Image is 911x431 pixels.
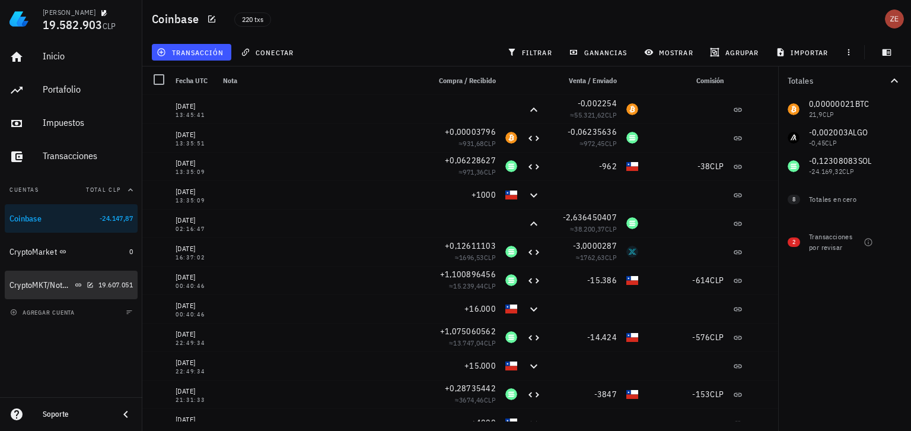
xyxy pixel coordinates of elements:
div: 13:35:09 [176,198,214,204]
div: Transacciones [43,150,133,161]
span: -14.424 [587,332,617,343]
button: importar [770,44,836,61]
span: Venta / Enviado [569,76,617,85]
span: ≈ [455,395,496,404]
img: LedgiFi [9,9,28,28]
span: CLP [103,21,116,31]
span: +4000 [472,417,496,428]
span: filtrar [509,47,552,57]
div: 00:40:46 [176,312,214,318]
div: SOL-icon [626,132,638,144]
span: transacción [159,47,224,57]
span: importar [778,47,829,57]
div: [DATE] [176,100,214,112]
span: 972,45 [584,139,604,148]
a: Inicio [5,43,138,71]
div: SOL-icon [626,217,638,229]
span: +1,100896456 [440,269,496,280]
div: BTC-icon [626,103,638,115]
span: +16.000 [464,303,496,314]
div: 00:40:46 [176,283,214,289]
span: CLP [710,332,724,343]
button: Totales [778,66,911,95]
div: SOL-icon [505,274,517,286]
span: -38 [697,161,711,172]
span: +1,075060562 [440,326,496,337]
div: Totales [788,77,887,85]
div: [DATE] [176,129,214,141]
div: Totales en cero [809,194,878,205]
div: Coinbase [9,214,42,224]
span: -576 [692,332,710,343]
button: CuentasTotal CLP [5,176,138,204]
div: 13:45:41 [176,112,214,118]
span: CLP [484,253,496,262]
span: +0,12611103 [445,240,496,251]
div: CLP-icon [505,189,517,201]
span: CLP [605,139,617,148]
div: Inicio [43,50,133,62]
span: CLP [710,275,724,286]
span: 1762,63 [580,253,605,262]
span: -24.147,87 [100,214,133,223]
div: CLP-icon [505,303,517,315]
span: Fecha UTC [176,76,208,85]
span: mostrar [646,47,693,57]
span: ≈ [449,281,496,290]
div: CLP-icon [626,274,638,286]
div: [DATE] [176,385,214,397]
span: 931,68 [463,139,483,148]
div: BTC-icon [505,132,517,144]
span: CLP [484,281,496,290]
div: CLP-icon [626,160,638,172]
div: Soporte [43,410,109,419]
div: CLP-icon [626,388,638,400]
span: CLP [710,389,724,400]
span: -153 [692,389,710,400]
div: [DATE] [176,186,214,198]
span: -2,636450407 [563,212,617,223]
span: 19.582.903 [43,17,103,33]
h1: Coinbase [152,9,203,28]
a: Portafolio [5,76,138,104]
div: [DATE] [176,271,214,283]
div: Fecha UTC [171,66,218,95]
span: agrupar [712,47,759,57]
span: +0,00003796 [445,126,496,137]
div: [DATE] [176,328,214,340]
span: CLP [484,338,496,347]
div: 22:49:34 [176,369,214,375]
div: CLP-icon [505,417,517,429]
div: [DATE] [176,243,214,255]
span: Compra / Recibido [439,76,496,85]
span: CLP [484,167,496,176]
span: Total CLP [86,186,121,194]
div: Nota [218,66,425,95]
div: avatar [885,9,904,28]
span: +0,28735442 [445,383,496,394]
div: 16:37:02 [176,255,214,261]
div: CryptoMarket [9,247,57,257]
div: CLP-icon [626,331,638,343]
span: +15.000 [464,360,496,371]
button: conectar [236,44,301,61]
div: SOL-icon [505,331,517,343]
div: CLP-icon [505,360,517,372]
div: [DATE] [176,357,214,369]
a: CryptoMKT/NotBank 19.607.051 [5,271,138,299]
span: ≈ [576,253,617,262]
span: -0,002254 [578,98,617,109]
a: CryptoMarket 0 [5,237,138,266]
button: agrupar [705,44,766,61]
span: ≈ [455,253,496,262]
span: CLP [605,110,617,119]
span: ≈ [449,338,496,347]
div: SOL-icon [505,388,517,400]
span: Nota [223,76,237,85]
span: CLP [605,224,617,233]
span: CLP [605,253,617,262]
div: 02:16:47 [176,226,214,232]
span: 3674,46 [459,395,484,404]
a: Transacciones [5,142,138,171]
span: ganancias [571,47,627,57]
